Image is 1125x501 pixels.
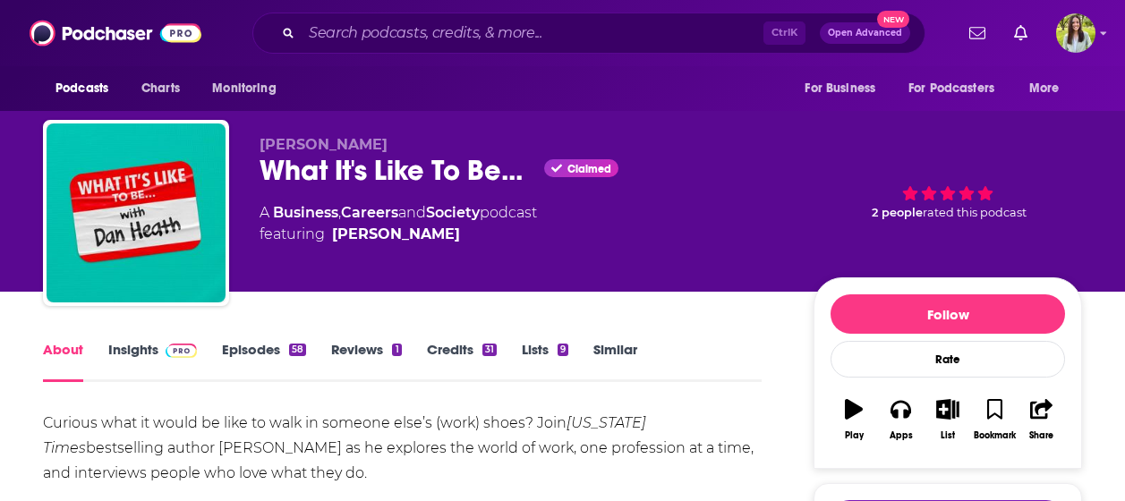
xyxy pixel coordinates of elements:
a: Reviews1 [331,341,401,382]
span: New [877,11,909,28]
a: Credits31 [427,341,497,382]
a: [PERSON_NAME] [332,224,460,245]
button: Apps [877,387,924,452]
span: featuring [260,224,537,245]
button: List [925,387,971,452]
a: Similar [593,341,637,382]
span: For Podcasters [908,76,994,101]
span: 2 people [872,206,923,219]
span: For Business [805,76,875,101]
button: open menu [1017,72,1082,106]
a: Lists9 [522,341,568,382]
span: Logged in as meaghanyoungblood [1056,13,1095,53]
div: A podcast [260,202,537,245]
span: Open Advanced [828,29,902,38]
a: InsightsPodchaser Pro [108,341,197,382]
button: Play [831,387,877,452]
span: Charts [141,76,180,101]
div: Curious what it would be like to walk in someone else’s (work) shoes? Join bestselling author [PE... [43,411,762,486]
span: [PERSON_NAME] [260,136,388,153]
div: 58 [289,344,306,356]
img: Podchaser - Follow, Share and Rate Podcasts [30,16,201,50]
img: What It's Like To Be... [47,123,226,302]
img: User Profile [1056,13,1095,53]
button: Open AdvancedNew [820,22,910,44]
span: rated this podcast [923,206,1027,219]
a: Show notifications dropdown [962,18,993,48]
div: Search podcasts, credits, & more... [252,13,925,54]
span: and [398,204,426,221]
button: open menu [897,72,1020,106]
span: More [1029,76,1060,101]
button: Show profile menu [1056,13,1095,53]
a: Careers [341,204,398,221]
button: open menu [792,72,898,106]
div: Share [1029,430,1053,441]
a: About [43,341,83,382]
div: Apps [890,430,913,441]
a: Show notifications dropdown [1007,18,1035,48]
span: Claimed [567,165,611,174]
a: Business [273,204,338,221]
div: List [941,430,955,441]
button: Share [1018,387,1065,452]
div: 31 [482,344,497,356]
input: Search podcasts, credits, & more... [302,19,763,47]
button: open menu [43,72,132,106]
img: Podchaser Pro [166,344,197,358]
div: 2 peoplerated this podcast [814,136,1082,247]
button: open menu [200,72,299,106]
button: Bookmark [971,387,1018,452]
span: Ctrl K [763,21,805,45]
div: 1 [392,344,401,356]
a: Charts [130,72,191,106]
span: Monitoring [212,76,276,101]
div: Play [845,430,864,441]
a: Episodes58 [222,341,306,382]
a: Society [426,204,480,221]
span: , [338,204,341,221]
div: Bookmark [974,430,1016,441]
span: Podcasts [55,76,108,101]
button: Follow [831,294,1065,334]
div: Rate [831,341,1065,378]
div: 9 [558,344,568,356]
